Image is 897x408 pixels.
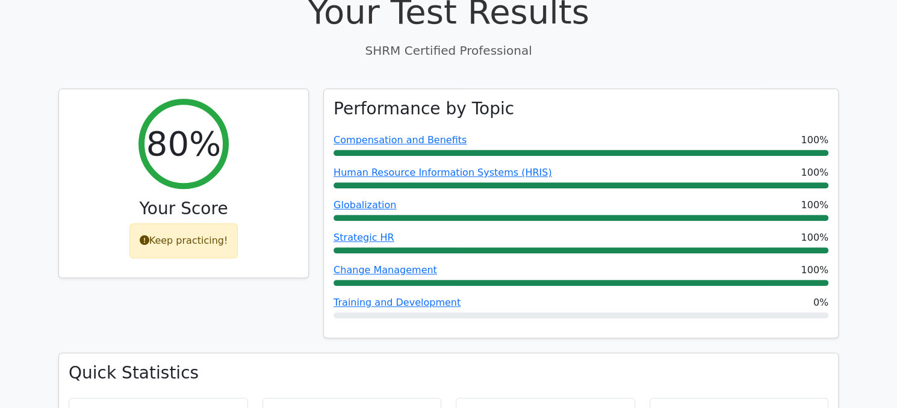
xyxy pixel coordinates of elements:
p: SHRM Certified Professional [58,42,839,60]
span: 100% [801,133,828,147]
h3: Quick Statistics [69,363,828,383]
span: 100% [801,263,828,277]
h3: Performance by Topic [334,99,514,119]
h2: 80% [146,123,221,164]
span: 100% [801,230,828,245]
a: Strategic HR [334,232,394,243]
span: 100% [801,165,828,180]
span: 100% [801,198,828,212]
a: Compensation and Benefits [334,134,467,146]
span: 0% [813,295,828,310]
div: Keep practicing! [129,223,238,258]
a: Training and Development [334,297,461,308]
h3: Your Score [69,199,299,219]
a: Change Management [334,264,437,276]
a: Human Resource Information Systems (HRIS) [334,167,552,178]
a: Globalization [334,199,396,211]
